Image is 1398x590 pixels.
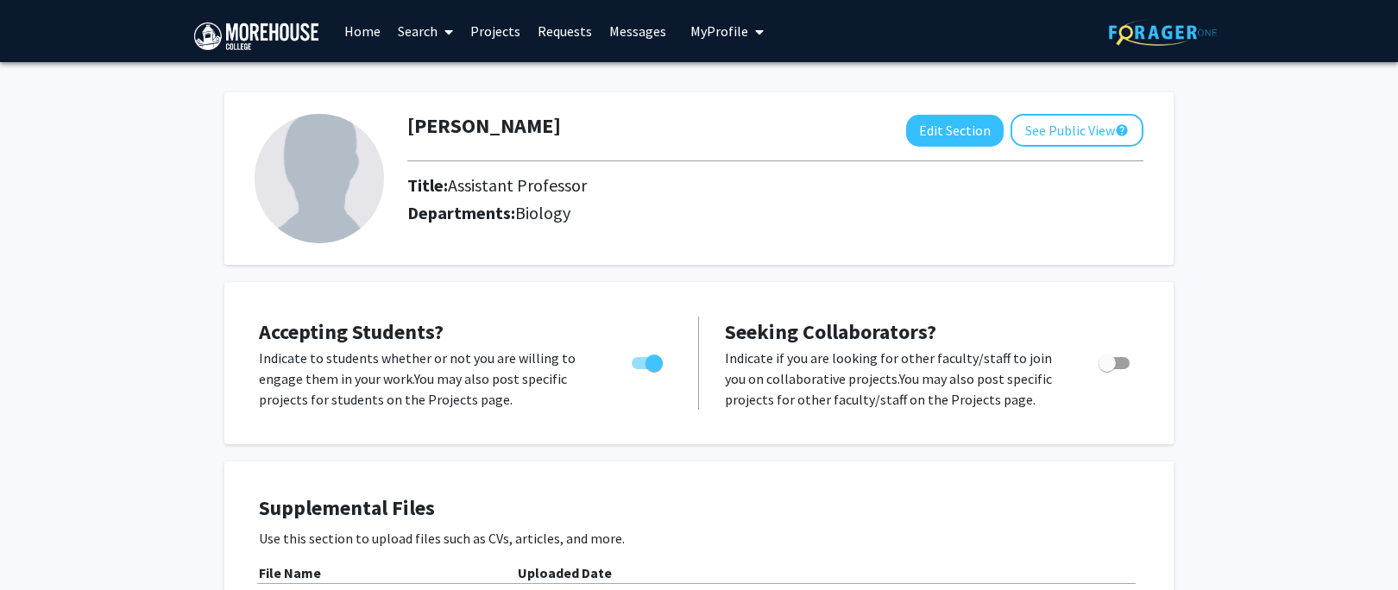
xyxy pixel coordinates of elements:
[1109,19,1217,46] img: ForagerOne Logo
[407,114,561,139] h1: [PERSON_NAME]
[259,564,321,581] b: File Name
[725,348,1066,410] p: Indicate if you are looking for other faculty/staff to join you on collaborative projects. You ma...
[518,564,612,581] b: Uploaded Date
[1011,114,1143,147] button: See Public View
[259,528,1139,549] p: Use this section to upload files such as CVs, articles, and more.
[529,1,601,61] a: Requests
[515,202,570,223] span: Biology
[462,1,529,61] a: Projects
[625,348,672,373] div: Toggle
[906,115,1004,147] button: Edit Section
[389,1,462,61] a: Search
[601,1,675,61] a: Messages
[259,318,444,345] span: Accepting Students?
[13,512,73,577] iframe: Chat
[448,174,587,196] span: Assistant Professor
[407,175,587,196] h2: Title:
[259,348,599,410] p: Indicate to students whether or not you are willing to engage them in your work. You may also pos...
[394,203,1156,223] h2: Departments:
[1092,348,1139,373] div: Toggle
[194,22,318,50] img: Morehouse College Logo
[725,318,936,345] span: Seeking Collaborators?
[690,22,748,40] span: My Profile
[255,114,384,243] img: Profile Picture
[336,1,389,61] a: Home
[259,496,1139,521] h4: Supplemental Files
[1115,120,1129,141] mat-icon: help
